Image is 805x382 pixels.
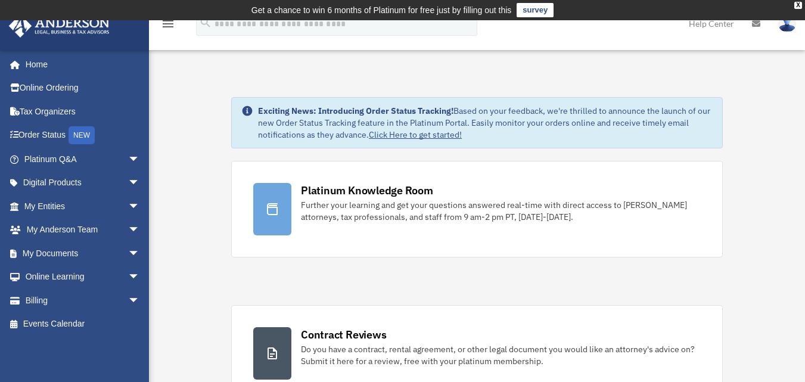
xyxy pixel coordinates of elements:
[794,2,802,9] div: close
[301,327,386,342] div: Contract Reviews
[8,123,158,148] a: Order StatusNEW
[231,161,723,257] a: Platinum Knowledge Room Further your learning and get your questions answered real-time with dire...
[8,100,158,123] a: Tax Organizers
[8,76,158,100] a: Online Ordering
[251,3,512,17] div: Get a chance to win 6 months of Platinum for free just by filling out this
[258,105,713,141] div: Based on your feedback, we're thrilled to announce the launch of our new Order Status Tracking fe...
[5,14,113,38] img: Anderson Advisors Platinum Portal
[161,17,175,31] i: menu
[8,194,158,218] a: My Entitiesarrow_drop_down
[8,288,158,312] a: Billingarrow_drop_down
[301,183,433,198] div: Platinum Knowledge Room
[128,194,152,219] span: arrow_drop_down
[128,171,152,195] span: arrow_drop_down
[128,218,152,243] span: arrow_drop_down
[128,288,152,313] span: arrow_drop_down
[69,126,95,144] div: NEW
[8,312,158,336] a: Events Calendar
[161,21,175,31] a: menu
[301,343,701,367] div: Do you have a contract, rental agreement, or other legal document you would like an attorney's ad...
[258,105,453,116] strong: Exciting News: Introducing Order Status Tracking!
[128,265,152,290] span: arrow_drop_down
[369,129,462,140] a: Click Here to get started!
[128,147,152,172] span: arrow_drop_down
[8,147,158,171] a: Platinum Q&Aarrow_drop_down
[8,52,152,76] a: Home
[517,3,554,17] a: survey
[8,241,158,265] a: My Documentsarrow_drop_down
[8,218,158,242] a: My Anderson Teamarrow_drop_down
[301,199,701,223] div: Further your learning and get your questions answered real-time with direct access to [PERSON_NAM...
[199,16,212,29] i: search
[778,15,796,32] img: User Pic
[8,171,158,195] a: Digital Productsarrow_drop_down
[128,241,152,266] span: arrow_drop_down
[8,265,158,289] a: Online Learningarrow_drop_down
